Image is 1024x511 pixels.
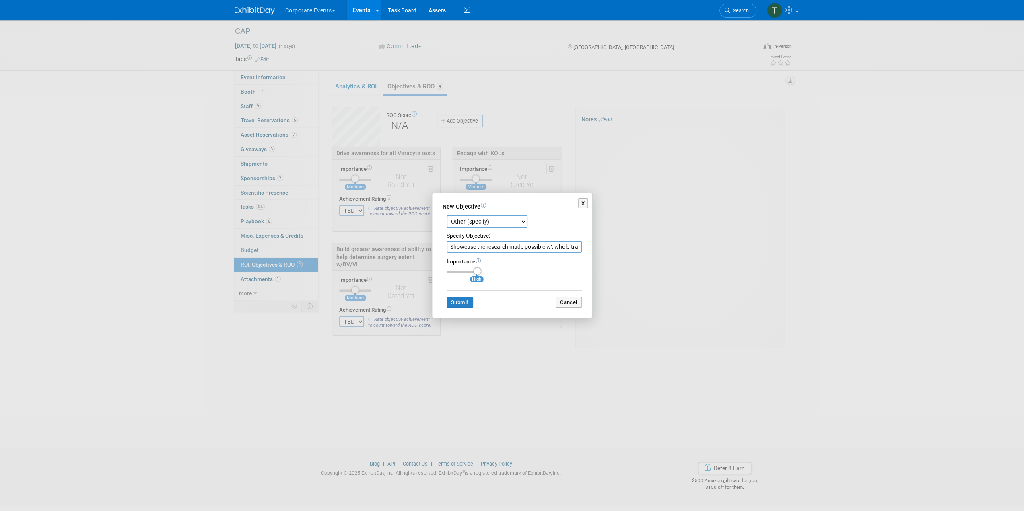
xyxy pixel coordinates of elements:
img: Taylor Sebesta [767,3,782,18]
div: Specify Objective: [447,232,582,240]
button: Submit [447,297,473,308]
button: X [578,198,588,209]
div: Importance [447,258,582,266]
button: Cancel [556,297,582,308]
span: High [470,276,483,282]
span: Search [730,8,749,14]
img: ExhibitDay [235,7,275,15]
div: New Objective [443,203,582,211]
a: Search [719,4,756,18]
